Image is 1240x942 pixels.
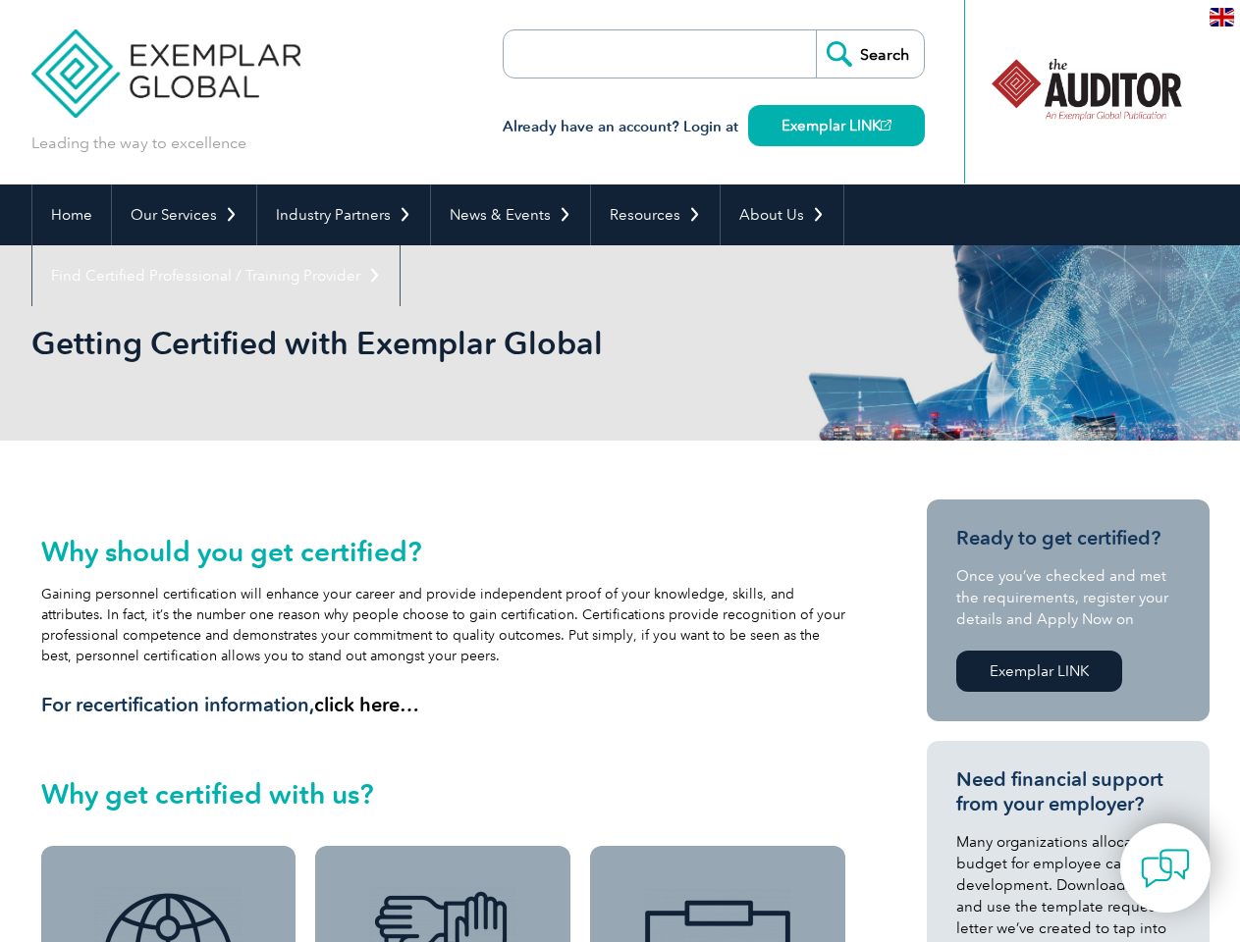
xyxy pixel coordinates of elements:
a: Home [32,184,111,245]
a: News & Events [431,184,590,245]
a: Our Services [112,184,256,245]
h2: Why should you get certified? [41,536,846,567]
h3: Ready to get certified? [956,526,1180,550]
a: Exemplar LINK [748,105,925,146]
h3: Need financial support from your employer? [956,767,1180,816]
img: contact-chat.png [1141,844,1190,893]
h2: Why get certified with us? [41,778,846,810]
a: Find Certified Professional / Training Provider [32,245,400,306]
img: en [1210,8,1234,26]
p: Once you’ve checked and met the requirements, register your details and Apply Now on [956,565,1180,630]
a: Resources [591,184,720,245]
a: Industry Partners [257,184,430,245]
div: Gaining personnel certification will enhance your career and provide independent proof of your kn... [41,536,846,717]
input: Search [816,30,924,78]
a: click here… [314,693,419,716]
h1: Getting Certified with Exemplar Global [31,324,785,362]
a: About Us [721,184,843,245]
h3: Already have an account? Login at [503,115,925,139]
h3: For recertification information, [41,693,846,717]
img: open_square.png [881,120,891,131]
p: Leading the way to excellence [31,132,246,154]
a: Exemplar LINK [956,651,1122,692]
